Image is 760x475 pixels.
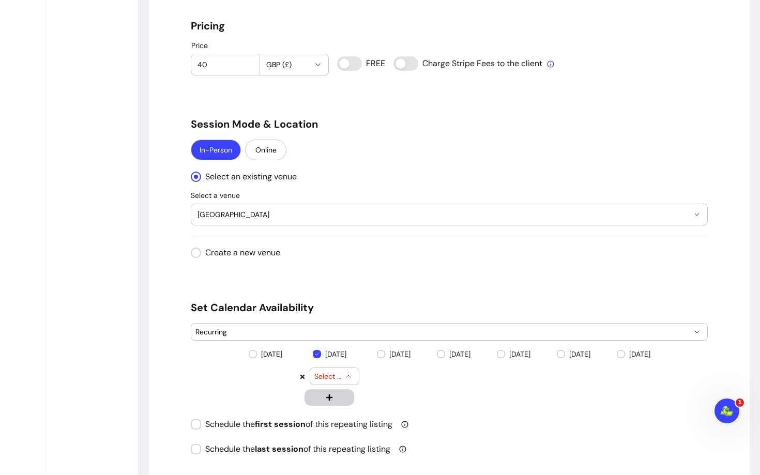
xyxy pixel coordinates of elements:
span: Price [191,41,208,50]
label: Select a venue [191,190,244,201]
h5: Session Mode & Location [191,117,708,131]
button: Online [245,140,286,160]
input: Monday [249,345,296,363]
input: Charge Stripe Fees to the client [393,56,543,71]
input: Price [197,59,253,70]
input: Sunday [617,345,662,363]
span: Select time [314,371,342,381]
input: Thursday [437,345,489,363]
iframe: Intercom live chat [715,399,739,423]
input: FREE [337,56,385,71]
span: GBP (£) [266,59,310,70]
input: Wednesday [377,345,437,363]
input: Saturday [557,345,607,363]
span: Recurring [195,327,691,337]
h5: Set Calendar Availability [191,300,708,315]
input: Friday [497,345,538,363]
span: [GEOGRAPHIC_DATA] [197,209,689,220]
span: 1 [736,399,744,407]
button: In-Person [191,140,241,160]
h5: Pricing [191,19,708,33]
